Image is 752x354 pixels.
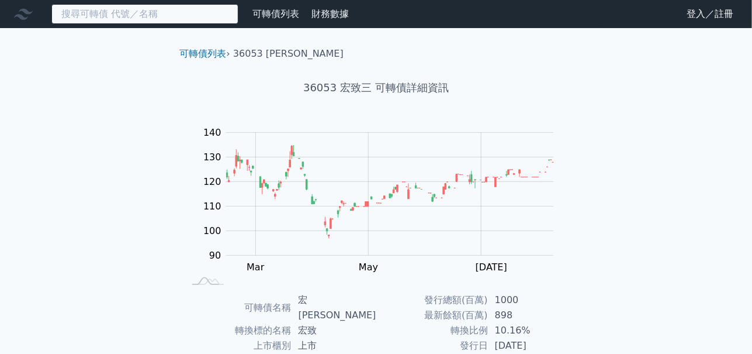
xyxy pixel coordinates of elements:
[247,262,265,273] tspan: Mar
[376,308,488,323] td: 最新餘額(百萬)
[180,47,230,61] li: ›
[292,338,376,353] td: 上市
[376,293,488,308] td: 發行總額(百萬)
[488,293,568,308] td: 1000
[203,201,221,212] tspan: 110
[488,323,568,338] td: 10.16%
[51,4,238,24] input: 搜尋可轉債 代號／名稱
[203,176,221,187] tspan: 120
[185,338,292,353] td: 上市櫃別
[203,127,221,138] tspan: 140
[171,80,582,96] h1: 36053 宏致三 可轉債詳細資訊
[476,262,507,273] tspan: [DATE]
[185,323,292,338] td: 轉換標的名稱
[677,5,743,23] a: 登入／註冊
[185,293,292,323] td: 可轉債名稱
[197,127,571,297] g: Chart
[376,338,488,353] td: 發行日
[488,338,568,353] td: [DATE]
[311,8,349,19] a: 財務數據
[359,262,378,273] tspan: May
[292,323,376,338] td: 宏致
[376,323,488,338] td: 轉換比例
[203,152,221,163] tspan: 130
[292,293,376,323] td: 宏[PERSON_NAME]
[203,225,221,236] tspan: 100
[209,250,221,261] tspan: 90
[233,47,344,61] li: 36053 [PERSON_NAME]
[180,48,227,59] a: 可轉債列表
[488,308,568,323] td: 898
[252,8,299,19] a: 可轉債列表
